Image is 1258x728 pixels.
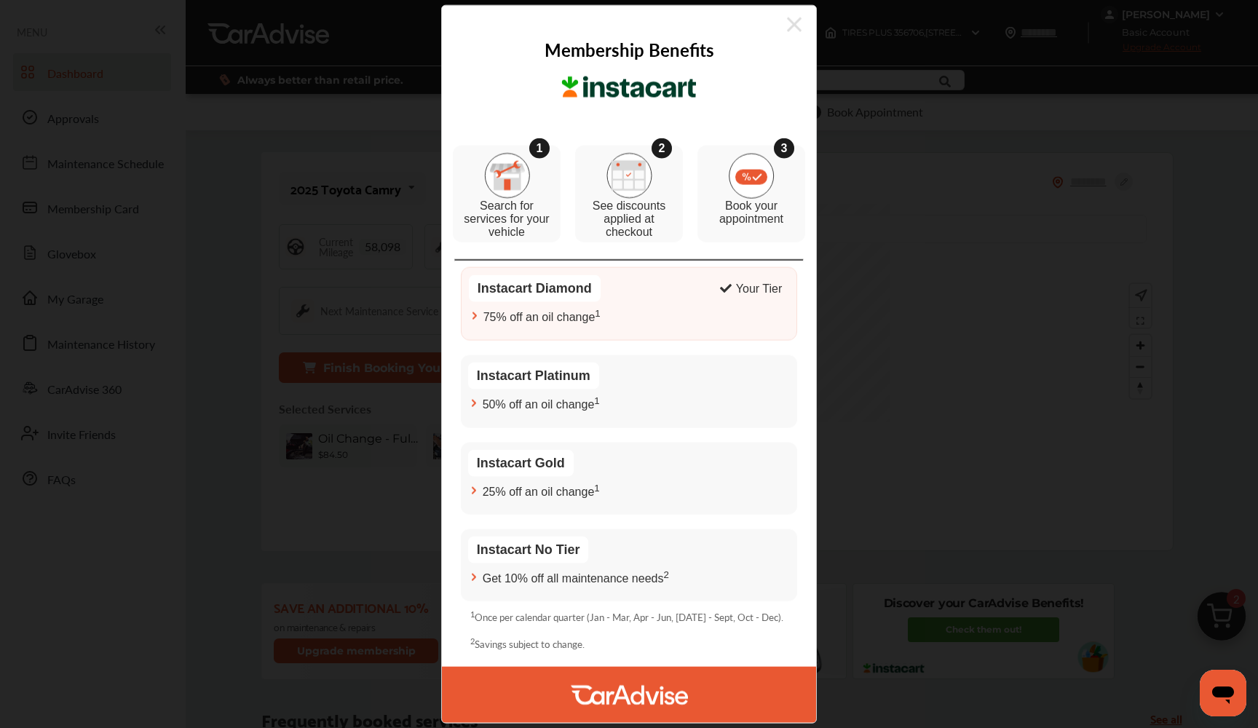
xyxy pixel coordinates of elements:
[470,636,585,651] p: Savings subject to change.
[571,666,688,722] img: CarAdvise-LogoWhite.9d073ab3.svg
[529,138,550,159] div: 1
[483,395,600,411] span: 50% off an oil change
[606,153,652,199] img: step_2.918256d4.svg
[468,449,574,476] div: Instacart Gold
[468,363,599,389] div: Instacart Platinum
[469,275,601,302] div: Instacart Diamond
[594,482,599,493] sup: 1
[483,569,669,585] span: Get 10% off all maintenance needs
[652,138,672,159] div: 2
[560,76,698,98] img: instacart_new_logo.2b80f2bd.svg
[468,571,480,583] img: ca-chevron-right.3d01df95.svg
[774,138,794,159] div: 3
[483,308,601,324] span: 75% off an oil change
[729,154,775,199] img: step_3.09f6a156.svg
[469,310,480,322] img: ca-chevron-right.3d01df95.svg
[595,308,600,319] sup: 1
[460,199,553,239] p: Search for services for your vehicle
[484,153,530,199] img: step_1.19e0b7d1.svg
[594,395,599,406] sup: 1
[468,397,480,409] img: ca-chevron-right.3d01df95.svg
[1200,670,1246,716] iframe: Button to launch messaging window
[470,609,783,624] p: Once per calendar quarter (Jan - Mar, Apr - Jun, [DATE] - Sept, Oct - Dec).
[736,282,782,296] div: Your Tier
[483,482,600,498] span: 25% off an oil change
[663,569,668,580] sup: 2
[468,484,480,496] img: ca-chevron-right.3d01df95.svg
[545,37,714,62] h2: Membership Benefits
[470,609,475,620] sup: 1
[582,199,676,239] p: See discounts applied at checkout
[468,537,589,563] div: Instacart No Tier
[470,636,475,646] sup: 2
[705,199,798,226] p: Book your appointment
